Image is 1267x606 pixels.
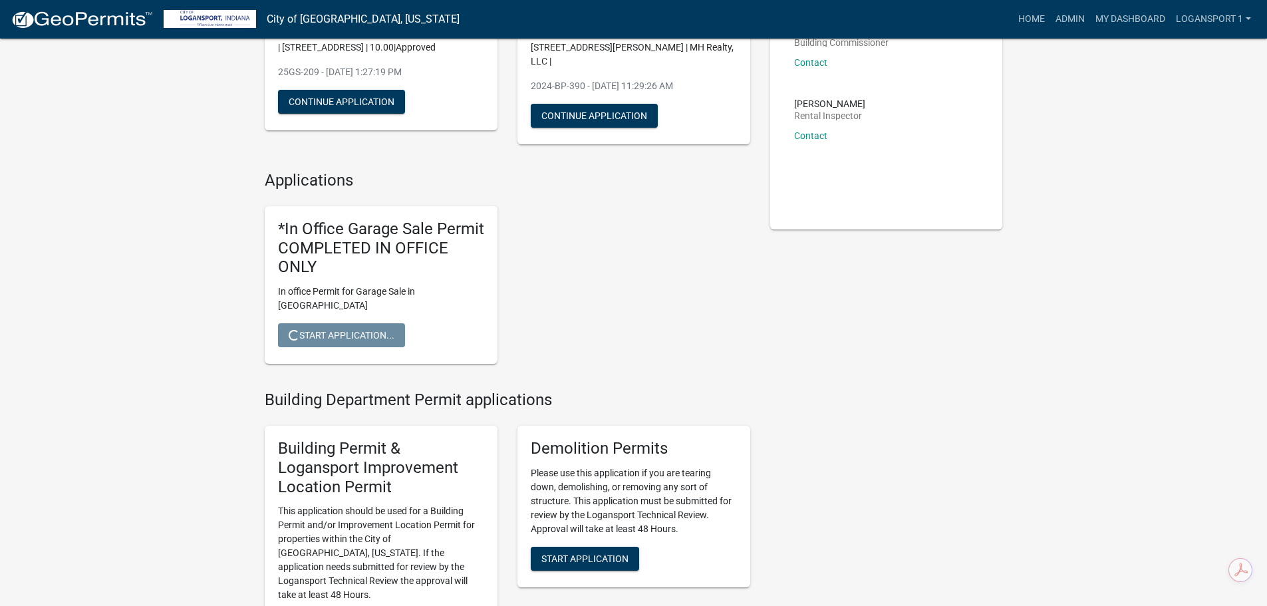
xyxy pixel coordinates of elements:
button: Continue Application [531,104,658,128]
p: [PERSON_NAME] [794,99,865,108]
a: My Dashboard [1090,7,1171,32]
button: Start Application... [278,323,405,347]
h4: Applications [265,171,750,190]
h4: Building Department Permit applications [265,390,750,410]
a: Logansport 1 [1171,7,1256,32]
p: Rental Inspector [794,111,865,120]
p: 25GS-209 - [DATE] 1:27:19 PM [278,65,484,79]
span: Start Application [541,553,629,563]
h5: Demolition Permits [531,439,737,458]
button: Continue Application [278,90,405,114]
h5: *In Office Garage Sale Permit COMPLETED IN OFFICE ONLY [278,220,484,277]
a: Admin [1050,7,1090,32]
button: Start Application [531,547,639,571]
a: Contact [794,57,827,68]
p: 2024-BP-390 - [DATE] 11:29:26 AM [531,79,737,93]
p: Building Commissioner [794,38,889,47]
img: City of Logansport, Indiana [164,10,256,28]
a: Home [1013,7,1050,32]
span: Start Application... [289,330,394,341]
p: In office Permit for Garage Sale in [GEOGRAPHIC_DATA] [278,285,484,313]
p: | [STREET_ADDRESS] | 10.00|Approved [278,41,484,55]
a: City of [GEOGRAPHIC_DATA], [US_STATE] [267,8,460,31]
p: [STREET_ADDRESS][PERSON_NAME] | MH Realty, LLC | [531,41,737,69]
a: Contact [794,130,827,141]
p: This application should be used for a Building Permit and/or Improvement Location Permit for prop... [278,504,484,602]
h5: Building Permit & Logansport Improvement Location Permit [278,439,484,496]
p: Please use this application if you are tearing down, demolishing, or removing any sort of structu... [531,466,737,536]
